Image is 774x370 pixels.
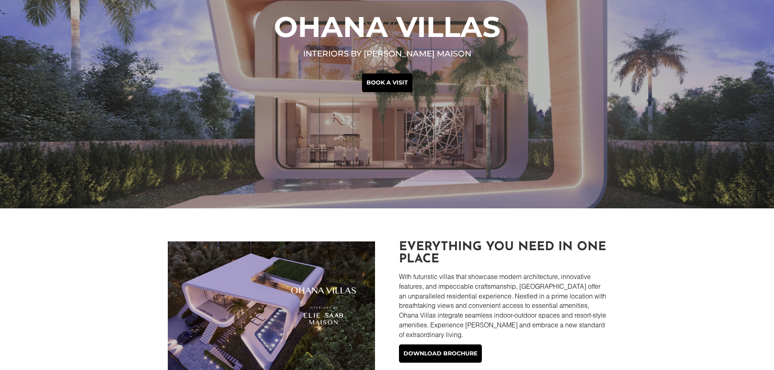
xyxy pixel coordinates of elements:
[168,50,607,62] h5: interiors by [PERSON_NAME] Maison
[399,344,482,363] a: Download brochure
[399,272,606,340] p: With futuristic villas that showcase modern architecture, innovative features, and impeccable cra...
[399,241,606,270] h2: Everything you need in one place
[168,13,607,45] h1: Ohana Villas
[362,74,412,92] a: Book a visit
